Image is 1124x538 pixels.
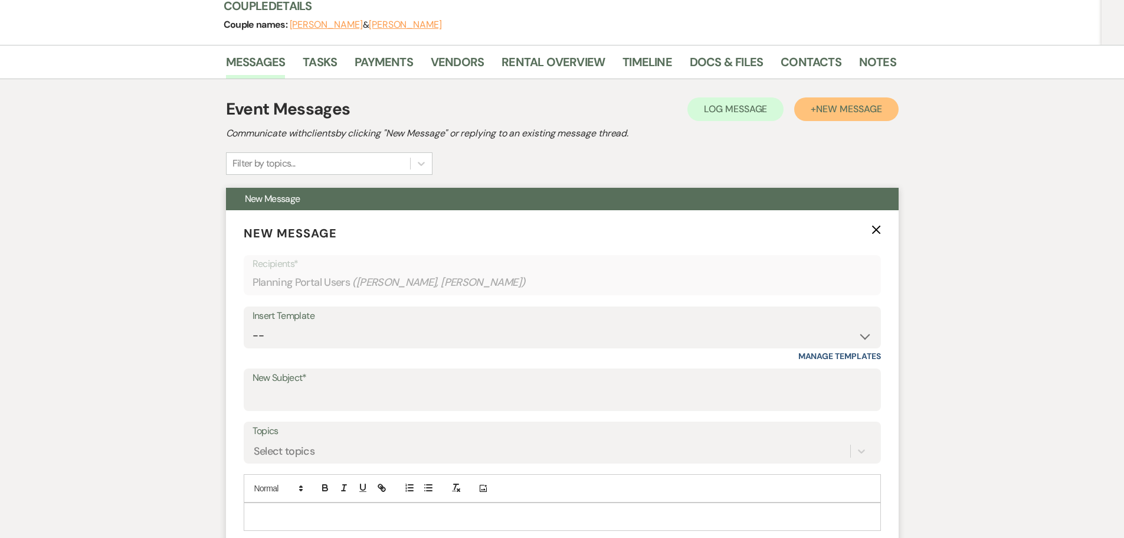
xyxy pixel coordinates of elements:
[502,53,605,79] a: Rental Overview
[690,53,763,79] a: Docs & Files
[226,97,350,122] h1: Event Messages
[290,20,363,30] button: [PERSON_NAME]
[369,20,442,30] button: [PERSON_NAME]
[355,53,413,79] a: Payments
[244,226,337,241] span: New Message
[245,193,300,205] span: New Message
[224,18,290,31] span: Couple names:
[704,103,767,115] span: Log Message
[816,103,881,115] span: New Message
[253,271,872,294] div: Planning Portal Users
[303,53,337,79] a: Tasks
[431,53,484,79] a: Vendors
[781,53,841,79] a: Contacts
[290,19,442,31] span: &
[687,97,784,121] button: Log Message
[798,351,881,361] a: Manage Templates
[226,126,899,141] h2: Communicate with clients by clicking "New Message" or replying to an existing message thread.
[226,53,286,79] a: Messages
[254,444,315,459] div: Select topics
[622,53,672,79] a: Timeline
[253,308,872,325] div: Insert Template
[253,256,872,272] p: Recipients*
[794,97,898,121] button: +New Message
[352,275,526,291] span: ( [PERSON_NAME], [PERSON_NAME] )
[253,370,872,387] label: New Subject*
[859,53,896,79] a: Notes
[232,156,296,171] div: Filter by topics...
[253,423,872,440] label: Topics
